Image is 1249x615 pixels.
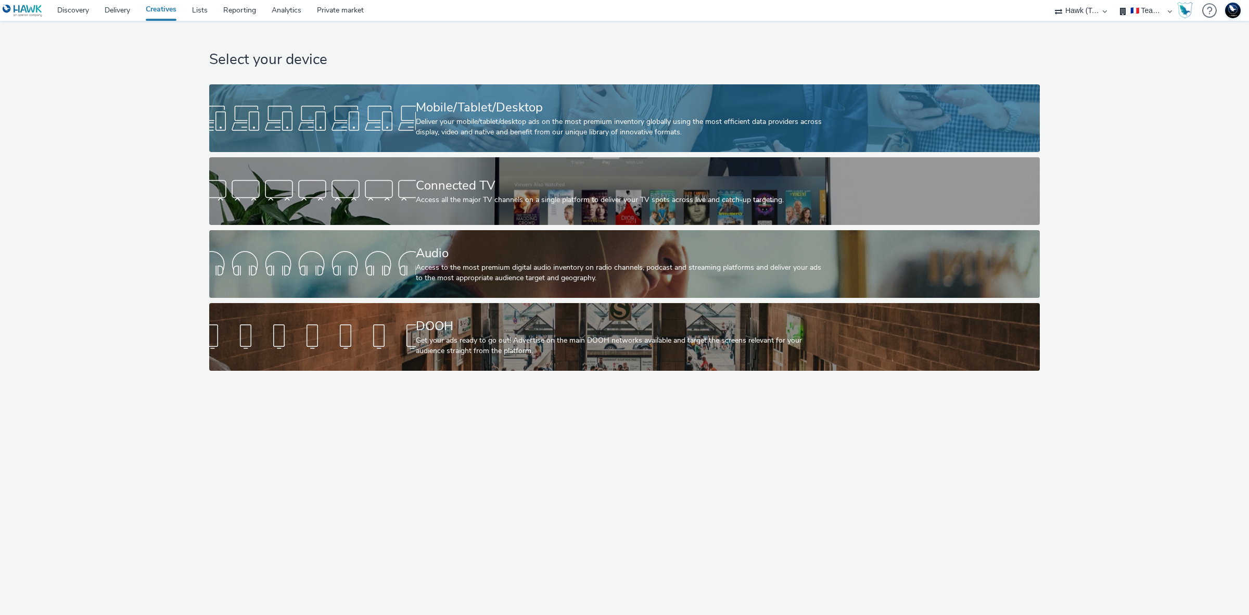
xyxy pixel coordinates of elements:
[3,4,43,17] img: undefined Logo
[1225,3,1241,18] img: Support Hawk
[416,244,829,262] div: Audio
[209,230,1039,298] a: AudioAccess to the most premium digital audio inventory on radio channels, podcast and streaming ...
[1177,2,1197,19] a: Hawk Academy
[209,84,1039,152] a: Mobile/Tablet/DesktopDeliver your mobile/tablet/desktop ads on the most premium inventory globall...
[416,98,829,117] div: Mobile/Tablet/Desktop
[416,335,829,357] div: Get your ads ready to go out! Advertise on the main DOOH networks available and target the screen...
[1177,2,1193,19] img: Hawk Academy
[209,303,1039,371] a: DOOHGet your ads ready to go out! Advertise on the main DOOH networks available and target the sc...
[416,262,829,284] div: Access to the most premium digital audio inventory on radio channels, podcast and streaming platf...
[416,117,829,138] div: Deliver your mobile/tablet/desktop ads on the most premium inventory globally using the most effi...
[416,195,829,205] div: Access all the major TV channels on a single platform to deliver your TV spots across live and ca...
[209,50,1039,70] h1: Select your device
[416,317,829,335] div: DOOH
[209,157,1039,225] a: Connected TVAccess all the major TV channels on a single platform to deliver your TV spots across...
[416,177,829,195] div: Connected TV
